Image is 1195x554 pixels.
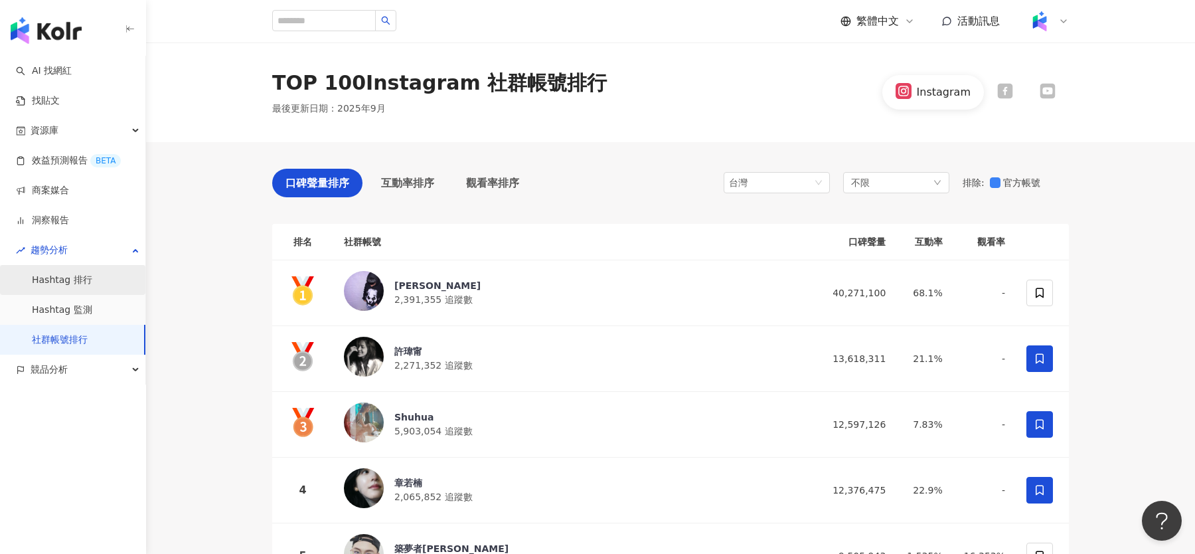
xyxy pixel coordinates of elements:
[394,345,473,358] div: 許瑋甯
[827,483,886,498] div: 12,376,475
[907,351,942,366] div: 21.1%
[344,403,806,446] a: KOL AvatarShuhua5,903,054 追蹤數
[32,333,88,347] a: 社群帳號排行
[963,177,985,188] span: 排除 :
[729,173,772,193] div: 台灣
[394,426,473,436] span: 5,903,054 追蹤數
[933,179,941,187] span: down
[283,482,323,498] div: 4
[817,224,896,260] th: 口碑聲量
[272,69,607,97] div: TOP 100 Instagram 社群帳號排行
[344,337,806,381] a: KOL Avatar許瑋甯2,271,352 追蹤數
[907,483,942,498] div: 22.9%
[827,351,886,366] div: 13,618,311
[344,468,806,512] a: KOL Avatar章若楠2,065,852 追蹤數
[856,14,899,29] span: 繁體中文
[953,260,1016,326] td: -
[272,102,386,116] p: 最後更新日期 ： 2025年9月
[957,15,1000,27] span: 活動訊息
[32,304,92,317] a: Hashtag 監測
[381,175,434,191] span: 互動率排序
[16,214,69,227] a: 洞察報告
[851,175,870,190] span: 不限
[953,326,1016,392] td: -
[16,94,60,108] a: 找貼文
[32,274,92,287] a: Hashtag 排行
[1142,501,1182,541] iframe: Help Scout Beacon - Open
[466,175,519,191] span: 觀看率排序
[16,184,69,197] a: 商案媒合
[953,458,1016,523] td: -
[31,355,68,385] span: 競品分析
[394,360,473,371] span: 2,271,352 追蹤數
[344,271,384,311] img: KOL Avatar
[394,492,473,502] span: 2,065,852 追蹤數
[394,411,473,424] div: Shuhua
[907,417,942,432] div: 7.83%
[953,224,1016,260] th: 觀看率
[896,224,953,260] th: 互動率
[16,154,121,167] a: 效益預測報告BETA
[16,246,25,255] span: rise
[907,286,942,300] div: 68.1%
[394,279,481,292] div: [PERSON_NAME]
[394,476,473,490] div: 章若楠
[272,224,333,260] th: 排名
[344,271,806,315] a: KOL Avatar[PERSON_NAME]2,391,355 追蹤數
[285,175,349,191] span: 口碑聲量排序
[827,286,886,300] div: 40,271,100
[827,417,886,432] div: 12,597,126
[953,392,1016,458] td: -
[1027,9,1052,34] img: Kolr%20app%20icon%20%281%29.png
[11,17,82,44] img: logo
[394,294,473,305] span: 2,391,355 追蹤數
[381,16,390,25] span: search
[1000,175,1046,190] span: 官方帳號
[917,85,971,100] div: Instagram
[31,116,58,145] span: 資源庫
[333,224,817,260] th: 社群帳號
[344,337,384,377] img: KOL Avatar
[344,403,384,442] img: KOL Avatar
[31,235,68,265] span: 趨勢分析
[16,64,72,78] a: searchAI 找網紅
[344,468,384,508] img: KOL Avatar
